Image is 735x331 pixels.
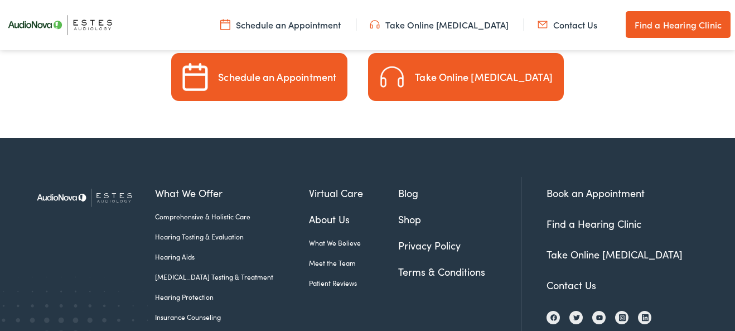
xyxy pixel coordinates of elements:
[309,258,399,268] a: Meet the Team
[596,315,603,321] img: YouTube
[309,185,399,200] a: Virtual Care
[398,264,521,279] a: Terms & Conditions
[398,185,521,200] a: Blog
[30,177,147,218] img: Estes Audiology
[642,314,649,322] img: LinkedIn
[547,186,645,200] a: Book an Appointment
[309,278,399,288] a: Patient Reviews
[220,18,230,31] img: utility icon
[626,11,731,38] a: Find a Hearing Clinic
[538,18,597,31] a: Contact Us
[538,18,548,31] img: utility icon
[547,247,683,261] a: Take Online [MEDICAL_DATA]
[155,292,309,302] a: Hearing Protection
[155,212,309,222] a: Comprehensive & Holistic Care
[171,53,347,101] a: Schedule an Appointment Schedule an Appointment
[550,314,557,321] img: Facebook icon, indicating the presence of the site or brand on the social media platform.
[155,252,309,262] a: Hearing Aids
[378,63,406,91] img: Take an Online Hearing Test
[398,212,521,227] a: Shop
[547,217,641,231] a: Find a Hearing Clinic
[181,63,209,91] img: Schedule an Appointment
[155,272,309,282] a: [MEDICAL_DATA] Testing & Treatment
[547,278,596,292] a: Contact Us
[573,314,580,321] img: Twitter
[220,18,341,31] a: Schedule an Appointment
[218,72,336,82] div: Schedule an Appointment
[155,185,309,200] a: What We Offer
[155,232,309,242] a: Hearing Testing & Evaluation
[370,18,509,31] a: Take Online [MEDICAL_DATA]
[415,72,553,82] div: Take Online [MEDICAL_DATA]
[155,312,309,322] a: Insurance Counseling
[368,53,563,101] a: Take an Online Hearing Test Take Online [MEDICAL_DATA]
[398,238,521,253] a: Privacy Policy
[309,212,399,227] a: About Us
[619,314,626,322] img: Instagram
[370,18,380,31] img: utility icon
[309,238,399,248] a: What We Believe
